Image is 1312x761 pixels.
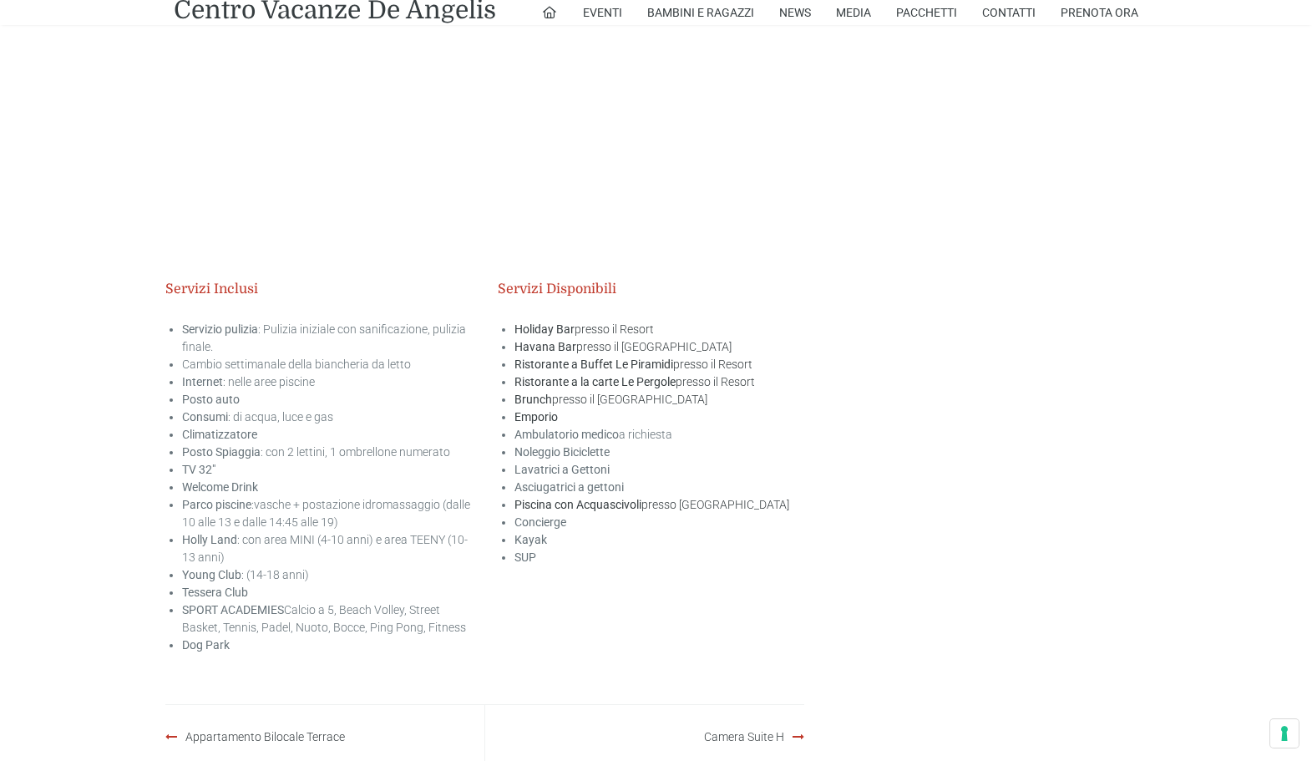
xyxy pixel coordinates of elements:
[182,322,258,336] strong: Servizio pulizia
[182,586,248,599] strong: Tessera Club
[182,445,261,459] strong: Posto Spiaggia
[182,480,258,494] strong: Welcome Drink
[514,358,752,371] a: Ristorante a Buffet Le Piramidipresso il Resort
[514,393,707,406] a: Brunchpresso il [GEOGRAPHIC_DATA]
[514,375,676,388] strong: Ristorante a la carte Le Pergole
[182,356,473,373] li: Cambio settimanale della biancheria da letto
[514,480,624,494] strong: Asciugatrici a gettoni
[514,322,654,336] a: Holiday Barpresso il Resort
[182,428,257,441] strong: Climatizzatore
[182,375,223,388] strong: Internet
[182,321,473,356] li: : Pulizia iniziale con sanificazione, pulizia finale.
[182,531,473,566] li: : con area MINI (4-10 anni) e area TEENY (10-13 anni)
[514,340,732,353] a: Havana Barpresso il [GEOGRAPHIC_DATA]
[514,428,619,441] strong: Ambulatorio medico
[182,410,228,424] strong: Consumi
[514,322,575,336] strong: Holiday Bar
[514,533,547,546] strong: Kayak
[1270,719,1299,748] button: Le tue preferenze relative al consenso per le tecnologie di tracciamento
[514,393,552,406] strong: Brunch
[514,340,576,353] strong: Havana Bar
[182,498,251,511] strong: Parco piscine
[185,730,345,743] a: Appartamento Bilocale Terrace
[514,515,566,529] strong: Concierge
[182,601,473,637] li: Calcio a 5, Beach Volley, Street Basket, Tennis, Padel, Nuoto, Bocce, Ping Pong, Fitness
[514,358,673,371] strong: Ristorante a Buffet Le Piramidi
[182,533,237,546] strong: Holly Land
[514,550,536,564] strong: SUP
[514,426,805,444] li: a richiesta
[514,498,789,511] a: Piscina con Acquascivolipresso [GEOGRAPHIC_DATA]
[182,568,241,581] strong: Young Club
[182,463,215,476] strong: TV 32"
[182,373,473,391] li: : nelle aree piscine
[182,444,473,461] li: : con 2 lettini, 1 ombrellone numerato
[514,445,610,459] strong: Noleggio Biciclette
[182,638,230,652] strong: Dog Park
[182,603,284,616] strong: SPORT ACADEMIES
[165,282,473,297] h5: Servizi Inclusi
[182,408,473,426] li: : di acqua, luce e gas
[514,410,558,424] a: Emporio
[182,496,473,531] li: :vasche + postazione idromassaggio (dalle 10 alle 13 e dalle 14:45 alle 19)
[514,375,755,388] a: Ristorante a la carte Le Pergolepresso il Resort
[704,730,784,743] a: Camera Suite H
[514,463,610,476] strong: Lavatrici a Gettoni
[514,498,641,511] strong: Piscina con Acquascivoli
[498,282,805,297] h5: Servizi Disponibili
[182,566,473,584] li: : (14-18 anni)
[182,393,240,406] strong: Posto auto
